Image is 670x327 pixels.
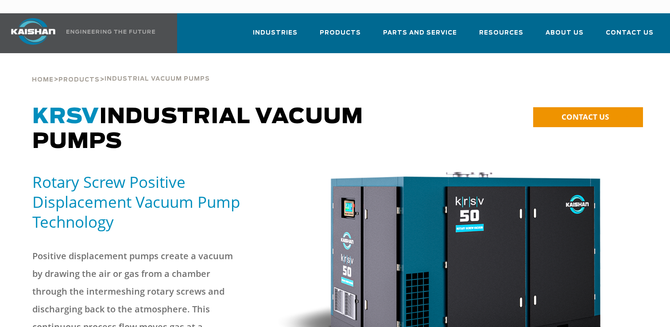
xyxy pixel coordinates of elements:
span: CONTACT US [562,112,609,122]
span: About Us [546,28,584,38]
span: Home [32,77,54,83]
span: KRSV [32,106,99,128]
img: Engineering the future [66,30,155,34]
span: Resources [479,28,523,38]
a: Industries [253,21,298,51]
span: Industrial Vacuum Pumps [32,106,363,152]
h5: Rotary Screw Positive Displacement Vacuum Pump Technology [32,172,268,232]
span: Contact Us [606,28,654,38]
a: CONTACT US [533,107,643,127]
span: Industrial Vacuum Pumps [105,76,210,82]
span: Industries [253,28,298,38]
a: Products [58,75,100,83]
a: About Us [546,21,584,51]
span: Parts and Service [383,28,457,38]
div: > > [32,53,210,87]
a: Contact Us [606,21,654,51]
a: Resources [479,21,523,51]
a: Products [320,21,361,51]
a: Parts and Service [383,21,457,51]
span: Products [58,77,100,83]
span: Products [320,28,361,38]
a: Home [32,75,54,83]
